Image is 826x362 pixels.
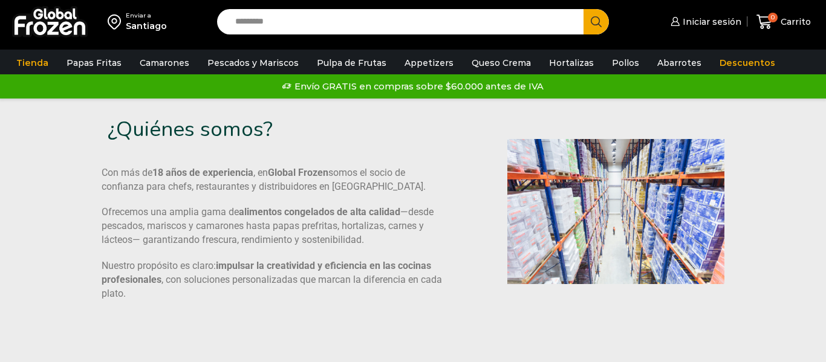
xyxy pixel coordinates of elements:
button: Search button [584,9,609,34]
a: 0 Carrito [753,8,814,36]
b: Global Frozen [268,167,328,178]
a: Camarones [134,51,195,74]
b: impulsar la creatividad y eficiencia en las cocinas profesionales [102,260,431,285]
b: 18 años de experiencia [152,167,253,178]
b: alimentos congelados de alta calidad [239,206,400,218]
a: Appetizers [398,51,460,74]
a: Queso Crema [466,51,537,74]
a: Papas Fritas [60,51,128,74]
span: Carrito [778,16,811,28]
a: Pescados y Mariscos [201,51,305,74]
a: Tienda [10,51,54,74]
img: address-field-icon.svg [108,11,126,32]
a: Hortalizas [543,51,600,74]
a: Iniciar sesión [668,10,741,34]
h3: ¿Quiénes somos? [108,117,400,142]
a: Pulpa de Frutas [311,51,392,74]
p: Con más de , en somos el socio de confianza para chefs, restaurantes y distribuidores en [GEOGRAP... [102,166,445,194]
p: Ofrecemos una amplia gama de —desde pescados, mariscos y camarones hasta papas prefritas, hortali... [102,205,445,247]
a: Abarrotes [651,51,707,74]
a: Descuentos [714,51,781,74]
span: 0 [768,13,778,22]
div: Santiago [126,20,167,32]
span: Iniciar sesión [680,16,741,28]
a: Pollos [606,51,645,74]
p: Nuestro propósito es claro: , con soluciones personalizadas que marcan la diferencia en cada plato. [102,259,445,301]
div: Enviar a [126,11,167,20]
